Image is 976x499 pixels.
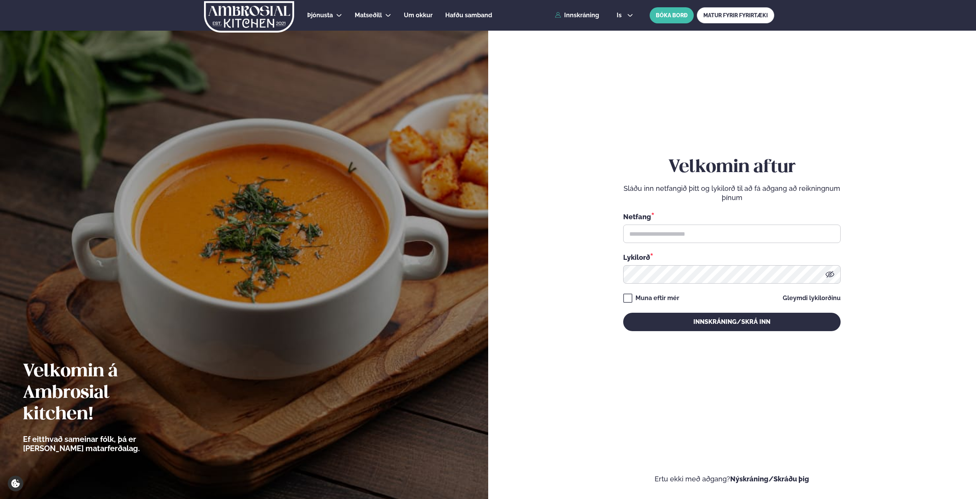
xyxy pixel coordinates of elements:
[8,476,23,491] a: Cookie settings
[783,295,841,301] a: Gleymdi lykilorðinu
[203,1,295,33] img: logo
[404,11,433,20] a: Um okkur
[611,12,639,18] button: is
[555,12,599,19] a: Innskráning
[404,11,433,19] span: Um okkur
[445,11,492,20] a: Hafðu samband
[511,474,953,484] p: Ertu ekki með aðgang?
[623,313,841,331] button: Innskráning/Skrá inn
[697,7,774,23] a: MATUR FYRIR FYRIRTÆKI
[307,11,333,19] span: Þjónusta
[623,212,841,222] div: Netfang
[623,252,841,262] div: Lykilorð
[23,435,182,453] p: Ef eitthvað sameinar fólk, þá er [PERSON_NAME] matarferðalag.
[623,157,841,178] h2: Velkomin aftur
[650,7,694,23] button: BÓKA BORÐ
[23,361,182,425] h2: Velkomin á Ambrosial kitchen!
[617,12,624,18] span: is
[355,11,382,19] span: Matseðill
[355,11,382,20] a: Matseðill
[445,11,492,19] span: Hafðu samband
[730,475,809,483] a: Nýskráning/Skráðu þig
[623,184,841,202] p: Sláðu inn netfangið þitt og lykilorð til að fá aðgang að reikningnum þínum
[307,11,333,20] a: Þjónusta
